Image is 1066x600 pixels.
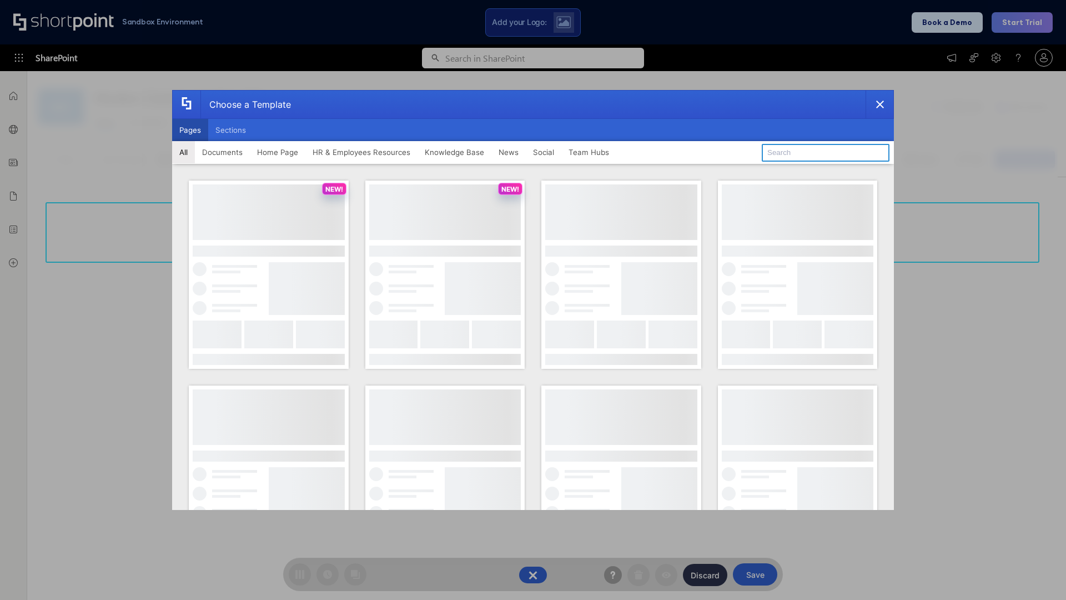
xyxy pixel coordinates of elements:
button: All [172,141,195,163]
button: Documents [195,141,250,163]
iframe: Chat Widget [1010,547,1066,600]
button: Pages [172,119,208,141]
button: Sections [208,119,253,141]
div: Choose a Template [200,91,291,118]
button: Social [526,141,561,163]
input: Search [762,144,889,162]
p: NEW! [501,185,519,193]
div: template selector [172,90,894,510]
button: Knowledge Base [418,141,491,163]
p: NEW! [325,185,343,193]
button: Team Hubs [561,141,616,163]
button: HR & Employees Resources [305,141,418,163]
button: Home Page [250,141,305,163]
button: News [491,141,526,163]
